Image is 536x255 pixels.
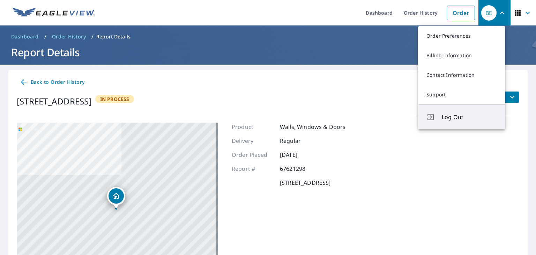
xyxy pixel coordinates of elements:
a: Contact Information [418,65,505,85]
p: Report Details [96,33,131,40]
p: [STREET_ADDRESS] [280,178,330,187]
p: Order Placed [232,151,274,159]
div: BE [481,5,497,21]
a: Dashboard [8,31,42,42]
a: Back to Order History [17,76,87,89]
a: Support [418,85,505,104]
p: 67621298 [280,165,322,173]
p: Product [232,123,274,131]
button: Log Out [418,104,505,129]
a: Order History [49,31,89,42]
p: [DATE] [280,151,322,159]
span: Order History [52,33,86,40]
h1: Report Details [8,45,528,59]
div: Dropped pin, building 1, Residential property, 231 PANAMOUNT GDNS NW CALGARY, AB T3K5V3 [107,187,125,209]
span: Dashboard [11,33,39,40]
p: Delivery [232,137,274,145]
div: [STREET_ADDRESS] [17,95,92,108]
span: Log Out [442,113,497,121]
li: / [44,32,46,41]
a: Order Preferences [418,26,505,46]
nav: breadcrumb [8,31,528,42]
a: Billing Information [418,46,505,65]
a: Order [447,6,475,20]
p: Report # [232,165,274,173]
p: Regular [280,137,322,145]
img: EV Logo [13,8,95,18]
span: Back to Order History [20,78,84,87]
p: Walls, Windows & Doors [280,123,345,131]
span: In Process [96,96,134,102]
li: / [91,32,94,41]
span: Files [494,93,516,101]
